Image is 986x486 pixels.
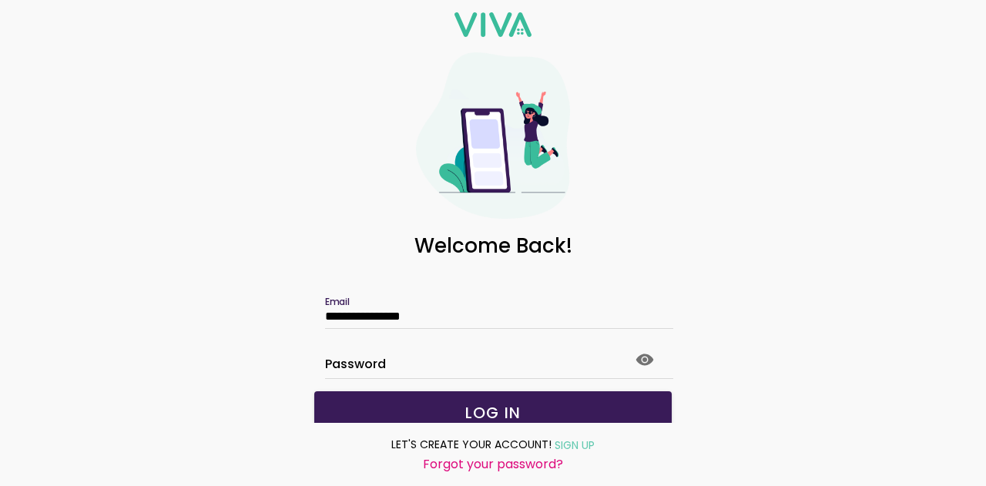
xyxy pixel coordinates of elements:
[552,435,595,454] a: SIGN UP
[314,391,672,434] ion-button: LOG IN
[555,437,595,453] ion-text: SIGN UP
[325,310,661,323] input: Email
[391,437,552,453] ion-text: LET'S CREATE YOUR ACCOUNT!
[423,455,563,473] ion-text: Forgot your password?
